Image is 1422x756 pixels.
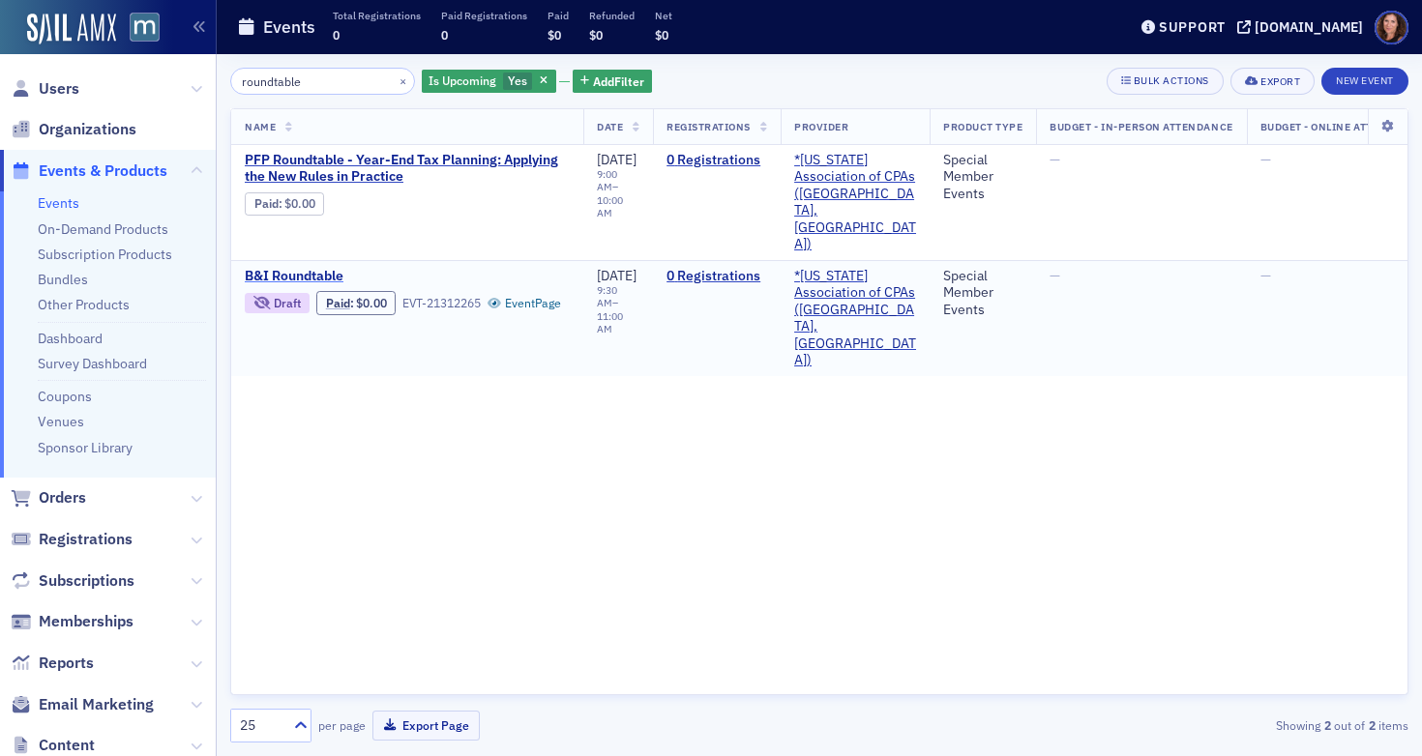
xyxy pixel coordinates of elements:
div: – [597,168,639,219]
a: Events & Products [11,160,167,182]
span: Content [39,735,95,756]
div: Bulk Actions [1134,75,1209,86]
span: Memberships [39,611,133,632]
time: 11:00 AM [597,309,623,335]
a: *[US_STATE] Association of CPAs ([GEOGRAPHIC_DATA], [GEOGRAPHIC_DATA]) [794,268,916,369]
button: × [395,72,412,89]
a: View Homepage [116,13,160,45]
div: Special Member Events [943,268,1022,319]
a: Subscriptions [11,570,134,592]
a: Dashboard [38,330,103,347]
span: Orders [39,487,86,509]
a: Coupons [38,388,92,405]
span: $0 [548,27,561,43]
span: Product Type [943,120,1022,133]
p: Paid Registrations [441,9,527,22]
span: 0 [333,27,340,43]
div: EVT-21312265 [402,296,481,310]
span: : [254,196,284,211]
span: Events & Products [39,160,167,182]
span: Organizations [39,119,136,140]
span: Users [39,78,79,100]
div: Draft [274,298,301,308]
button: Bulk Actions [1107,68,1224,95]
a: PFP Roundtable - Year-End Tax Planning: Applying the New Rules in Practice [245,152,570,186]
span: Is Upcoming [429,73,496,88]
span: Profile [1375,11,1408,44]
p: Paid [548,9,569,22]
div: Paid: 0 - $0 [316,291,396,314]
p: Net [655,9,672,22]
div: Yes [422,70,556,94]
a: Content [11,735,95,756]
span: [DATE] [597,267,637,284]
span: : [326,296,356,310]
span: $0 [589,27,603,43]
span: $0 [655,27,668,43]
strong: 2 [1365,716,1378,734]
span: Name [245,120,276,133]
a: Organizations [11,119,136,140]
a: Orders [11,487,86,509]
span: Registrations [667,120,751,133]
label: per page [318,716,366,734]
span: *Maryland Association of CPAs (Timonium, MD) [794,268,916,369]
span: Budget - In-Person Attendance [1050,120,1232,133]
a: Other Products [38,296,130,313]
span: Provider [794,120,848,133]
a: Events [38,194,79,212]
a: Paid [254,196,279,211]
div: [DOMAIN_NAME] [1255,18,1363,36]
div: Export [1260,76,1300,87]
a: 0 Registrations [667,268,767,285]
a: On-Demand Products [38,220,168,238]
button: Export Page [372,711,480,741]
a: Registrations [11,529,133,550]
a: B&I Roundtable [245,268,570,285]
span: Add Filter [593,73,644,90]
input: Search… [230,68,415,95]
span: — [1260,151,1271,168]
button: [DOMAIN_NAME] [1237,20,1370,34]
a: Email Marketing [11,694,154,715]
time: 9:30 AM [597,283,617,309]
span: *Maryland Association of CPAs (Timonium, MD) [794,152,916,253]
div: Showing out of items [1029,716,1408,734]
p: Total Registrations [333,9,421,22]
div: Special Member Events [943,152,1022,203]
a: Reports [11,653,94,674]
a: Bundles [38,271,88,288]
img: SailAMX [27,14,116,44]
span: Yes [508,73,527,88]
span: Subscriptions [39,570,134,592]
a: New Event [1321,71,1408,88]
a: Venues [38,413,84,430]
button: Export [1230,68,1315,95]
time: 9:00 AM [597,167,617,193]
a: Survey Dashboard [38,355,147,372]
a: Sponsor Library [38,439,133,456]
span: Email Marketing [39,694,154,715]
a: Subscription Products [38,246,172,263]
button: AddFilter [573,70,652,94]
p: Refunded [589,9,635,22]
a: 0 Registrations [667,152,767,169]
a: Paid [326,296,350,310]
span: Reports [39,653,94,674]
span: 0 [441,27,448,43]
span: Registrations [39,529,133,550]
span: [DATE] [597,151,637,168]
span: Date [597,120,623,133]
div: Support [1159,18,1226,36]
a: Memberships [11,611,133,632]
span: $0.00 [284,196,315,211]
img: SailAMX [130,13,160,43]
strong: 2 [1320,716,1334,734]
a: *[US_STATE] Association of CPAs ([GEOGRAPHIC_DATA], [GEOGRAPHIC_DATA]) [794,152,916,253]
button: New Event [1321,68,1408,95]
time: 10:00 AM [597,193,623,219]
h1: Events [263,15,315,39]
